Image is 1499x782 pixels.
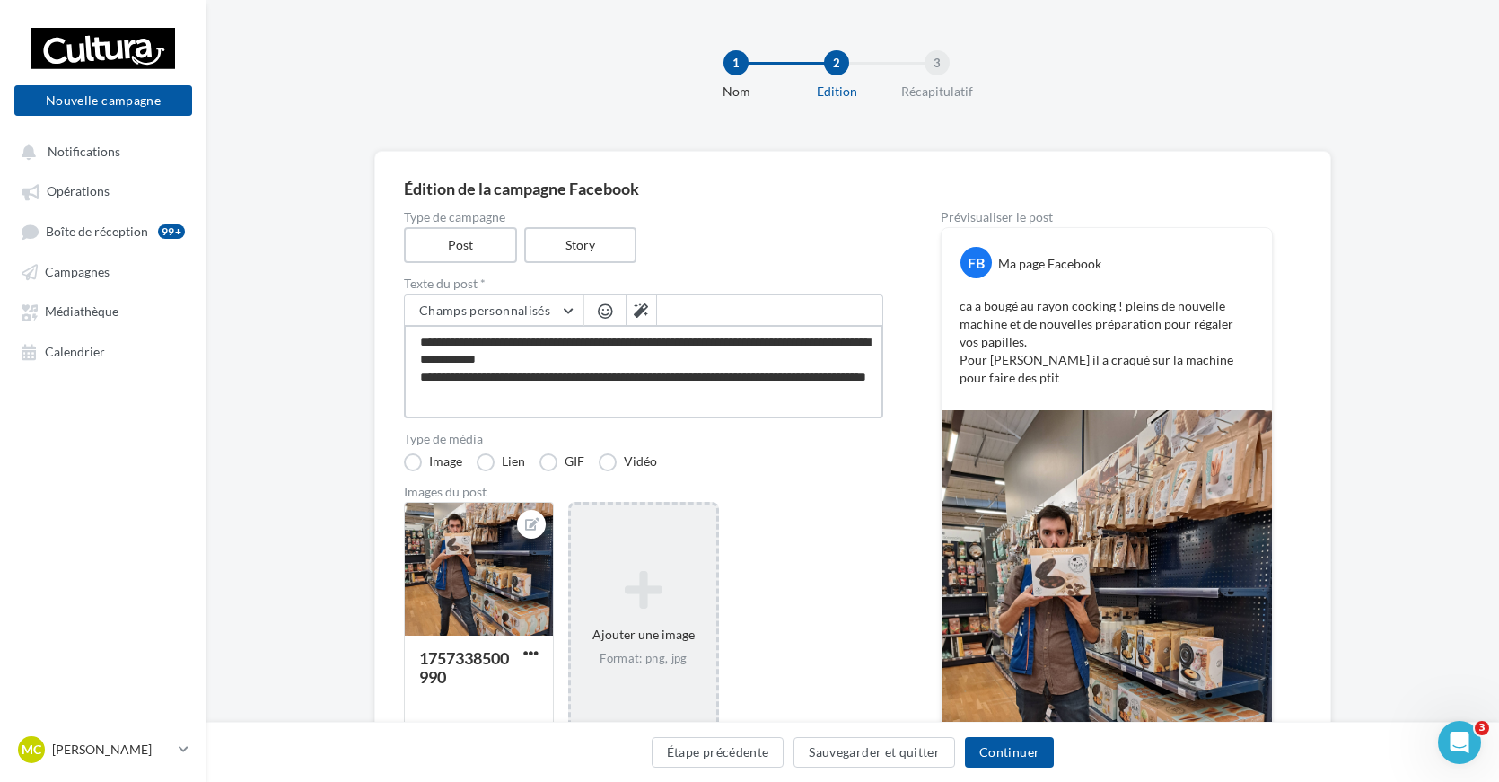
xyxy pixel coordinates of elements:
a: Médiathèque [11,294,196,327]
div: Récapitulatif [880,83,995,101]
div: Images du post [404,486,883,498]
span: Notifications [48,144,120,159]
div: 3 [925,50,950,75]
label: Vidéo [599,453,657,471]
label: Texte du post * [404,277,883,290]
span: Boîte de réception [46,224,148,239]
label: Lien [477,453,525,471]
label: GIF [539,453,584,471]
span: Champs personnalisés [419,303,550,318]
span: Campagnes [45,264,110,279]
button: Continuer [965,737,1054,768]
span: Calendrier [45,344,105,359]
label: Type de campagne [404,211,883,224]
div: 99+ [158,224,185,239]
label: Post [404,227,517,263]
div: FB [960,247,992,278]
a: Opérations [11,174,196,206]
div: Édition de la campagne Facebook [404,180,1302,197]
button: Champs personnalisés [405,295,583,326]
span: MC [22,741,41,759]
label: Story [524,227,637,263]
button: Nouvelle campagne [14,85,192,116]
div: Prévisualiser le post [941,211,1273,224]
div: Edition [779,83,894,101]
p: ca a bougé au rayon cooking ! pleins de nouvelle machine et de nouvelles préparation pour régaler... [960,297,1254,387]
div: 2 [824,50,849,75]
span: 3 [1475,721,1489,735]
span: Médiathèque [45,304,118,320]
button: Notifications [11,135,188,167]
button: Sauvegarder et quitter [793,737,955,768]
p: [PERSON_NAME] [52,741,171,759]
div: Ma page Facebook [998,255,1101,273]
a: Campagnes [11,255,196,287]
a: Calendrier [11,335,196,367]
label: Type de média [404,433,883,445]
div: 1 [723,50,749,75]
iframe: Intercom live chat [1438,721,1481,764]
a: MC [PERSON_NAME] [14,733,192,767]
div: Nom [679,83,793,101]
div: 1757338500990 [419,648,509,687]
button: Étape précédente [652,737,785,768]
label: Image [404,453,462,471]
a: Boîte de réception99+ [11,215,196,248]
span: Opérations [47,184,110,199]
